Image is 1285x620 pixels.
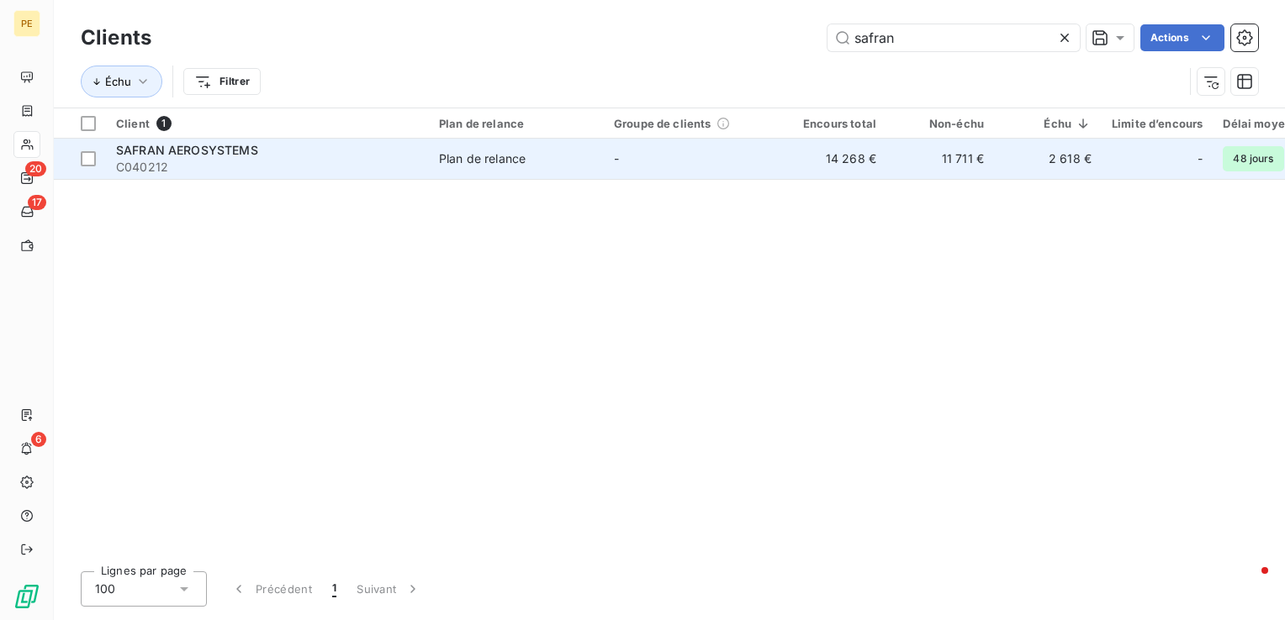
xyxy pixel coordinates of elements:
td: 2 618 € [994,139,1102,179]
span: SAFRAN AEROSYSTEMS [116,143,258,157]
button: Actions [1140,24,1224,51]
button: Filtrer [183,68,261,95]
h3: Clients [81,23,151,53]
span: 1 [156,116,172,131]
span: 1 [332,581,336,597]
div: PE [13,10,40,37]
span: 20 [25,161,46,176]
button: Précédent [220,571,322,607]
div: Encours total [789,117,876,130]
span: Client [116,117,150,130]
input: Rechercher [828,24,1080,51]
span: 17 [28,195,46,210]
span: 6 [31,432,46,447]
span: 100 [95,581,115,597]
span: 48 jours [1223,146,1283,171]
span: Échu [105,75,131,88]
td: 11 711 € [886,139,994,179]
button: 1 [322,571,346,607]
div: Plan de relance [439,150,526,167]
span: - [1198,150,1203,167]
div: Échu [1004,117,1092,130]
button: Échu [81,66,162,97]
div: Plan de relance [439,117,594,130]
span: - [614,151,619,166]
img: Logo LeanPay [13,583,40,610]
iframe: Intercom live chat [1228,563,1268,603]
button: Suivant [346,571,431,607]
div: Non-échu [896,117,984,130]
span: Groupe de clients [614,117,711,130]
div: Limite d’encours [1112,117,1203,130]
td: 14 268 € [779,139,886,179]
span: C040212 [116,159,419,176]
